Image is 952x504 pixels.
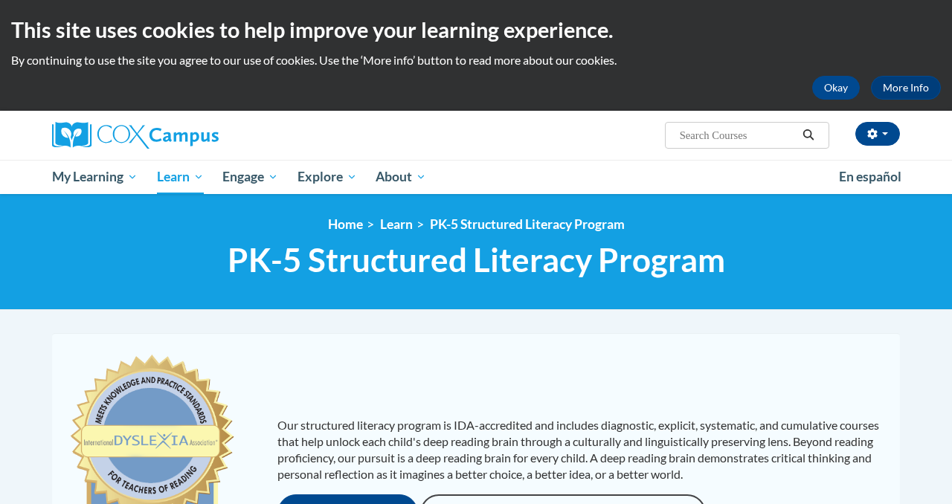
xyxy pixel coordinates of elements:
[829,161,911,193] a: En español
[41,160,911,194] div: Main menu
[380,216,413,232] a: Learn
[812,76,860,100] button: Okay
[147,160,213,194] a: Learn
[376,168,426,186] span: About
[871,76,941,100] a: More Info
[797,126,820,144] button: Search
[222,168,278,186] span: Engage
[52,122,320,149] a: Cox Campus
[277,417,886,482] p: Our structured literacy program is IDA-accredited and includes diagnostic, explicit, systematic, ...
[52,122,219,149] img: Cox Campus
[297,168,357,186] span: Explore
[367,160,437,194] a: About
[213,160,288,194] a: Engage
[228,240,725,280] span: PK-5 Structured Literacy Program
[855,122,900,146] button: Account Settings
[430,216,625,232] a: PK-5 Structured Literacy Program
[678,126,797,144] input: Search Courses
[839,169,901,184] span: En español
[52,168,138,186] span: My Learning
[288,160,367,194] a: Explore
[328,216,363,232] a: Home
[157,168,204,186] span: Learn
[11,15,941,45] h2: This site uses cookies to help improve your learning experience.
[11,52,941,68] p: By continuing to use the site you agree to our use of cookies. Use the ‘More info’ button to read...
[42,160,147,194] a: My Learning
